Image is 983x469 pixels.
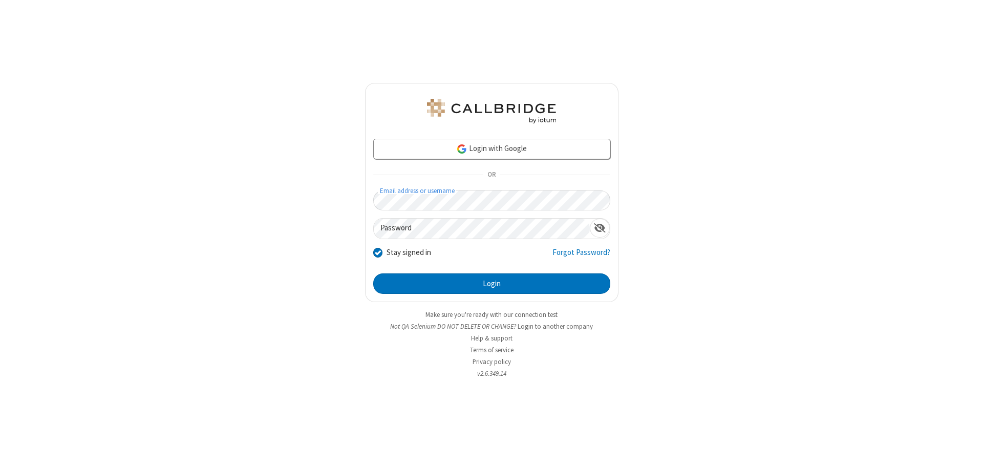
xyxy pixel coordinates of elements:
input: Password [374,219,590,239]
a: Forgot Password? [552,247,610,266]
img: google-icon.png [456,143,467,155]
button: Login [373,273,610,294]
input: Email address or username [373,190,610,210]
button: Login to another company [518,322,593,331]
li: v2.6.349.14 [365,369,618,378]
a: Login with Google [373,139,610,159]
span: OR [483,168,500,182]
li: Not QA Selenium DO NOT DELETE OR CHANGE? [365,322,618,331]
div: Show password [590,219,610,238]
a: Make sure you're ready with our connection test [425,310,558,319]
a: Privacy policy [473,357,511,366]
img: QA Selenium DO NOT DELETE OR CHANGE [425,99,558,123]
a: Terms of service [470,346,514,354]
label: Stay signed in [387,247,431,259]
a: Help & support [471,334,512,343]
